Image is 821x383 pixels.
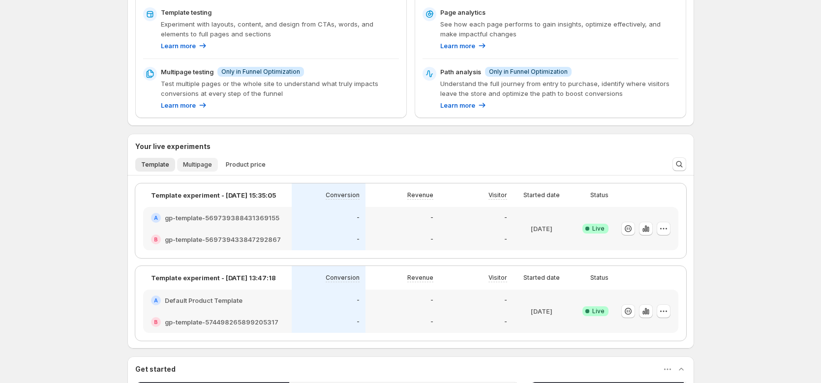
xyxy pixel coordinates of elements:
[154,236,158,242] h2: B
[165,235,281,244] h2: gp-template-569739433847292867
[523,274,560,282] p: Started date
[154,215,158,221] h2: A
[440,100,487,110] a: Learn more
[151,273,276,283] p: Template experiment - [DATE] 13:47:18
[531,224,552,234] p: [DATE]
[440,41,487,51] a: Learn more
[504,318,507,326] p: -
[590,191,608,199] p: Status
[165,317,278,327] h2: gp-template-574498265899205317
[161,41,208,51] a: Learn more
[161,41,196,51] p: Learn more
[326,191,360,199] p: Conversion
[440,79,678,98] p: Understand the full journey from entry to purchase, identify where visitors leave the store and o...
[407,274,433,282] p: Revenue
[154,297,158,303] h2: A
[440,100,475,110] p: Learn more
[161,79,399,98] p: Test multiple pages or the whole site to understand what truly impacts conversions at every step ...
[430,236,433,243] p: -
[135,364,176,374] h3: Get started
[440,67,481,77] p: Path analysis
[183,161,212,169] span: Multipage
[592,307,605,315] span: Live
[357,236,360,243] p: -
[357,296,360,304] p: -
[151,190,276,200] p: Template experiment - [DATE] 15:35:05
[161,100,196,110] p: Learn more
[154,319,158,325] h2: B
[672,157,686,171] button: Search and filter results
[221,68,300,76] span: Only in Funnel Optimization
[430,296,433,304] p: -
[504,214,507,222] p: -
[430,214,433,222] p: -
[590,274,608,282] p: Status
[440,19,678,39] p: See how each page performs to gain insights, optimize effectively, and make impactful changes
[488,191,507,199] p: Visitor
[504,296,507,304] p: -
[489,68,568,76] span: Only in Funnel Optimization
[523,191,560,199] p: Started date
[592,225,605,233] span: Live
[161,100,208,110] a: Learn more
[488,274,507,282] p: Visitor
[135,142,211,151] h3: Your live experiments
[430,318,433,326] p: -
[326,274,360,282] p: Conversion
[226,161,266,169] span: Product price
[440,41,475,51] p: Learn more
[165,213,279,223] h2: gp-template-569739388431369155
[504,236,507,243] p: -
[141,161,169,169] span: Template
[161,67,213,77] p: Multipage testing
[531,306,552,316] p: [DATE]
[440,7,486,17] p: Page analytics
[357,214,360,222] p: -
[161,7,212,17] p: Template testing
[161,19,399,39] p: Experiment with layouts, content, and design from CTAs, words, and elements to full pages and sec...
[357,318,360,326] p: -
[165,295,243,305] h2: Default Product Template
[407,191,433,199] p: Revenue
